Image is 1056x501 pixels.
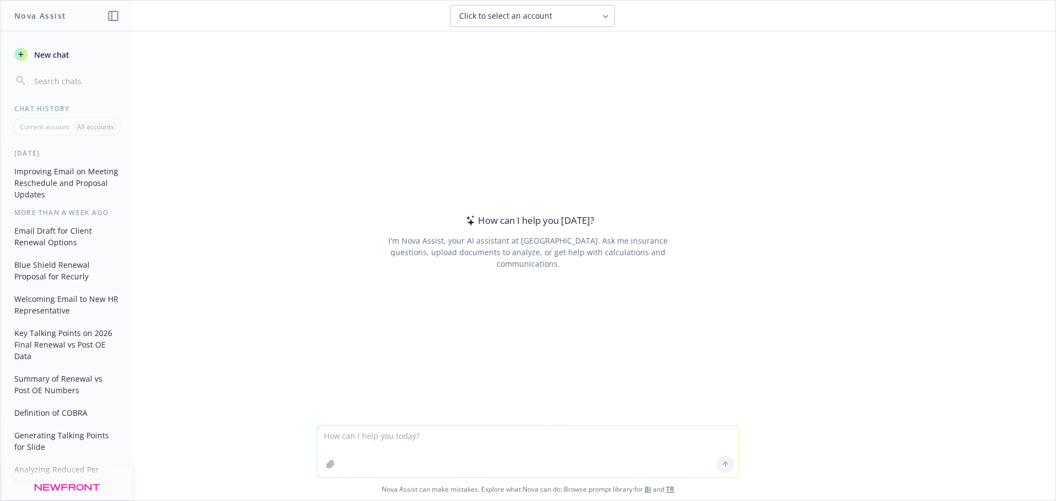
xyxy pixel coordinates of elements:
[1,208,133,217] div: More than a week ago
[10,290,124,320] button: Welcoming Email to New HR Representative
[10,256,124,285] button: Blue Shield Renewal Proposal for Recurly
[463,213,594,228] div: How can I help you [DATE]?
[373,235,683,269] div: I'm Nova Assist, your AI assistant at [GEOGRAPHIC_DATA]. Ask me insurance questions, upload docum...
[10,162,124,203] button: Improving Email on Meeting Reschedule and Proposal Updates
[10,45,124,64] button: New chat
[20,122,69,131] p: Current account
[459,10,552,21] span: Click to select an account
[5,478,1051,500] span: Nova Assist can make mistakes. Explore what Nova can do: Browse prompt library for and
[10,404,124,422] button: Definition of COBRA
[14,10,66,21] h1: Nova Assist
[450,5,615,27] button: Click to select an account
[10,370,124,399] button: Summary of Renewal vs Post OE Numbers
[1,104,133,113] div: Chat History
[32,73,119,89] input: Search chats
[10,324,124,365] button: Key Talking Points on 2026 Final Renewal vs Post OE Data
[1,148,133,158] div: [DATE]
[10,460,124,490] button: Analyzing Reduced Per Employee Costs
[645,485,651,494] a: BI
[32,49,69,60] span: New chat
[666,485,674,494] a: TR
[10,426,124,456] button: Generating Talking Points for Slide
[77,122,114,131] p: All accounts
[10,222,124,251] button: Email Draft for Client Renewal Options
